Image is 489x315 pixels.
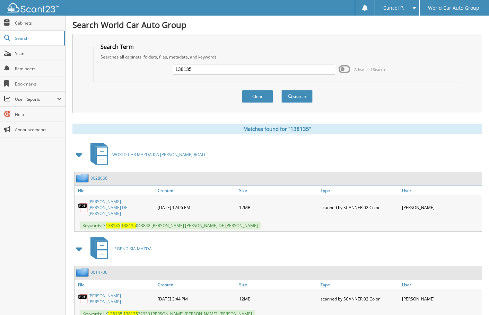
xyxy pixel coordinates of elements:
a: Created [156,280,237,289]
a: [PERSON_NAME] [PERSON_NAME] DE [PERSON_NAME] [88,199,154,216]
img: scan123-logo-white.svg [7,3,59,12]
div: 12MB [237,197,319,218]
a: File [75,186,156,195]
div: 12MB [237,291,319,306]
div: scanned by SCANNER 02 Color [319,291,400,306]
span: World Car Auto Group [428,6,479,10]
img: PDF.png [78,202,88,213]
img: folder2.png [76,174,90,182]
span: Reminders [15,66,62,72]
button: Search [281,90,313,103]
span: 138135 [106,223,120,228]
a: User [400,186,482,195]
a: User [400,280,482,289]
img: PDF.png [78,294,88,304]
span: Announcements [15,127,62,133]
a: Created [156,186,237,195]
a: Size [237,280,319,289]
a: Type [319,280,400,289]
span: Cancel P. [383,6,404,10]
span: Scan [15,51,62,56]
a: File [75,280,156,289]
a: 0014706 [90,269,107,275]
div: scanned by SCANNER 02 Color [319,197,400,218]
a: WORLD CAR MAZDA KIA [PERSON_NAME] ROAD [86,141,205,168]
a: Type [319,186,400,195]
a: [PERSON_NAME] [PERSON_NAME] [88,293,154,305]
span: Keywords: S 043842 [PERSON_NAME] [PERSON_NAME] DE [PERSON_NAME] [80,222,261,229]
div: [PERSON_NAME] [400,291,482,306]
h1: Search World Car Auto Group [72,19,482,30]
div: Searches all cabinets, folders, files, metadata, and keywords [97,54,457,60]
div: [DATE] 3:44 PM [156,291,237,306]
span: Advanced Search [354,67,385,72]
a: LEGEND KIA MAZDA [86,235,152,262]
div: [PERSON_NAME] [400,197,482,218]
span: Search [15,35,61,41]
a: 0028066 [90,175,107,181]
span: 138135 [121,223,136,228]
legend: Search Term [97,43,137,51]
div: [DATE] 12:06 PM [156,197,237,218]
button: Clear [242,90,273,103]
span: Bookmarks [15,81,62,87]
span: LEGEND KIA MAZDA [112,246,152,252]
img: folder2.png [76,268,90,277]
span: Help [15,111,62,117]
div: Matches found for "138135" [72,124,482,134]
a: Size [237,186,319,195]
span: User Reports [15,96,57,102]
iframe: Chat Widget [454,282,489,315]
span: Cabinets [15,20,62,26]
span: WORLD CAR MAZDA KIA [PERSON_NAME] ROAD [112,152,205,157]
